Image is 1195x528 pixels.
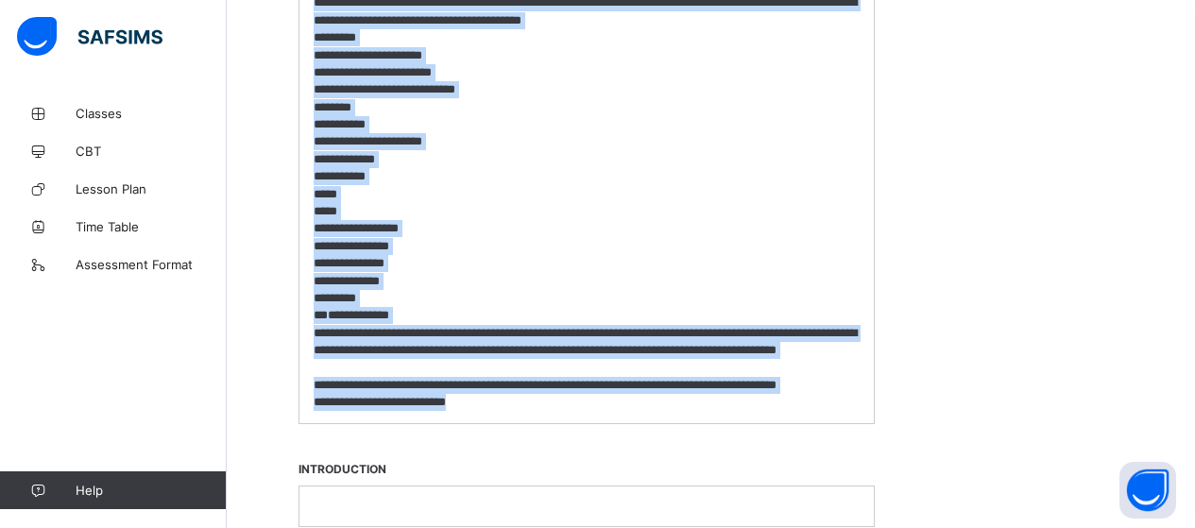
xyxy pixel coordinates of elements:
[76,483,226,498] span: Help
[76,106,227,121] span: Classes
[17,17,162,57] img: safsims
[76,144,227,159] span: CBT
[76,257,227,272] span: Assessment Format
[299,452,875,485] span: INTRODUCTION
[76,219,227,234] span: Time Table
[1119,462,1176,519] button: Open asap
[76,181,227,196] span: Lesson Plan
